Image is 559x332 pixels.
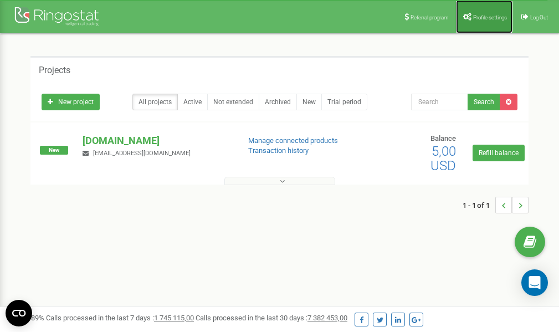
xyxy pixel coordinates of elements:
[39,65,70,75] h5: Projects
[6,300,32,326] button: Open CMP widget
[430,144,456,173] span: 5,00 USD
[46,314,194,322] span: Calls processed in the last 7 days :
[521,269,548,296] div: Open Intercom Messenger
[196,314,347,322] span: Calls processed in the last 30 days :
[93,150,191,157] span: [EMAIL_ADDRESS][DOMAIN_NAME]
[411,14,449,21] span: Referral program
[411,94,468,110] input: Search
[530,14,548,21] span: Log Out
[463,186,529,224] nav: ...
[463,197,495,213] span: 1 - 1 of 1
[473,14,507,21] span: Profile settings
[430,134,456,142] span: Balance
[248,136,338,145] a: Manage connected products
[207,94,259,110] a: Not extended
[296,94,322,110] a: New
[42,94,100,110] a: New project
[473,145,525,161] a: Refill balance
[40,146,68,155] span: New
[468,94,500,110] button: Search
[154,314,194,322] u: 1 745 115,00
[248,146,309,155] a: Transaction history
[259,94,297,110] a: Archived
[307,314,347,322] u: 7 382 453,00
[321,94,367,110] a: Trial period
[132,94,178,110] a: All projects
[177,94,208,110] a: Active
[83,134,230,148] p: [DOMAIN_NAME]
